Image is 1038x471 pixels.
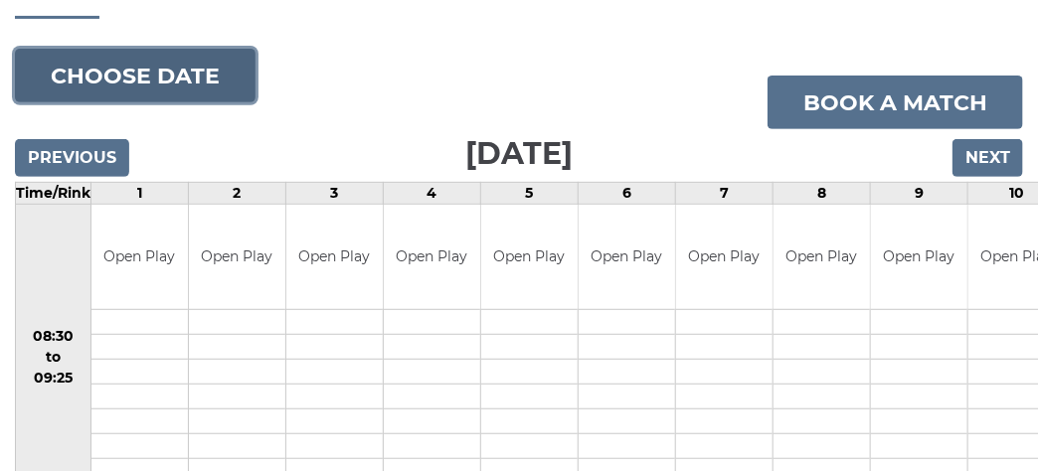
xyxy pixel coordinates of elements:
[952,139,1023,177] input: Next
[15,139,129,177] input: Previous
[774,183,871,205] td: 8
[768,76,1023,129] a: Book a match
[384,205,480,309] td: Open Play
[189,205,285,309] td: Open Play
[579,183,676,205] td: 6
[579,205,675,309] td: Open Play
[91,183,189,205] td: 1
[676,183,774,205] td: 7
[481,183,579,205] td: 5
[286,183,384,205] td: 3
[15,49,256,102] button: Choose date
[286,205,383,309] td: Open Play
[676,205,773,309] td: Open Play
[91,205,188,309] td: Open Play
[481,205,578,309] td: Open Play
[189,183,286,205] td: 2
[774,205,870,309] td: Open Play
[384,183,481,205] td: 4
[871,183,968,205] td: 9
[871,205,967,309] td: Open Play
[16,183,91,205] td: Time/Rink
